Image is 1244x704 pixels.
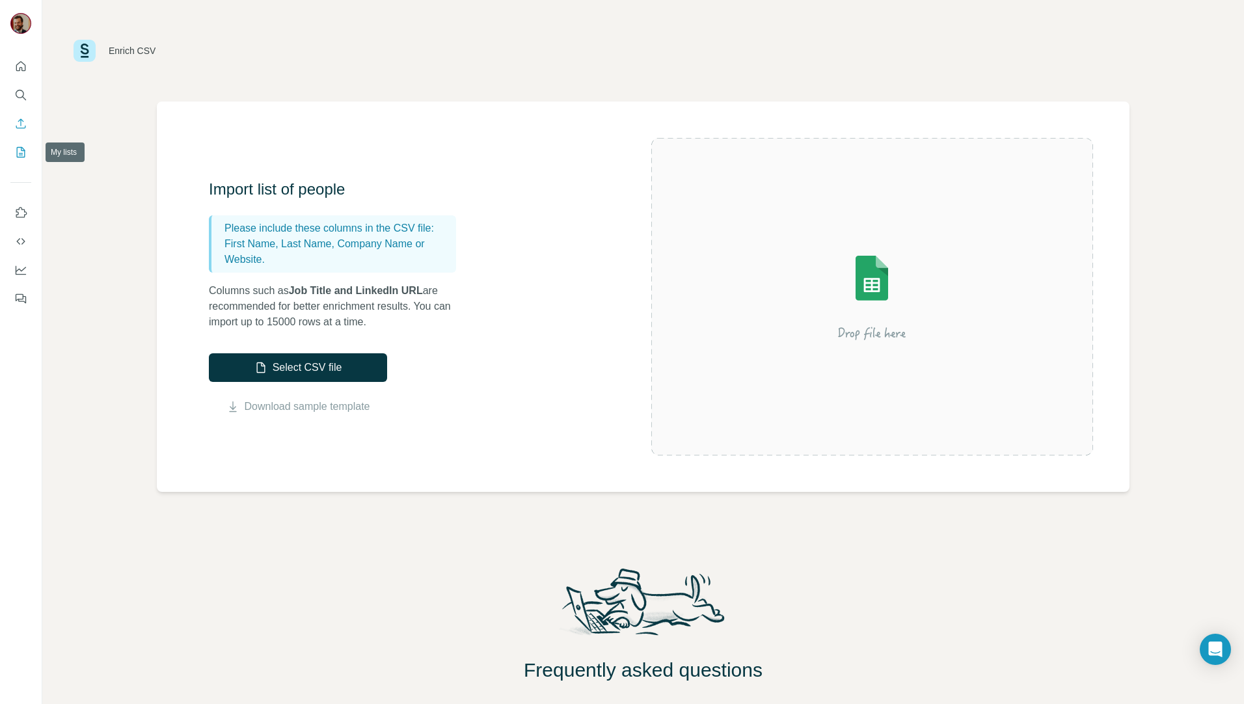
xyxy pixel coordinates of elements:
button: Use Surfe on LinkedIn [10,201,31,224]
button: Dashboard [10,258,31,282]
p: Please include these columns in the CSV file: [224,221,451,236]
div: Open Intercom Messenger [1200,634,1231,665]
button: Use Surfe API [10,230,31,253]
button: Quick start [10,55,31,78]
button: My lists [10,141,31,164]
a: Download sample template [245,399,370,414]
button: Select CSV file [209,353,387,382]
span: Job Title and LinkedIn URL [289,285,423,296]
button: Search [10,83,31,107]
p: First Name, Last Name, Company Name or Website. [224,236,451,267]
h3: Import list of people [209,179,469,200]
img: Surfe Illustration - Drop file here or select below [755,219,989,375]
button: Download sample template [209,399,387,414]
img: Surfe Logo [74,40,96,62]
img: Surfe Mascot Illustration [550,565,737,648]
p: Columns such as are recommended for better enrichment results. You can import up to 15000 rows at... [209,283,469,330]
div: Enrich CSV [109,44,155,57]
img: Avatar [10,13,31,34]
button: Enrich CSV [10,112,31,135]
h2: Frequently asked questions [42,658,1244,682]
button: Feedback [10,287,31,310]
